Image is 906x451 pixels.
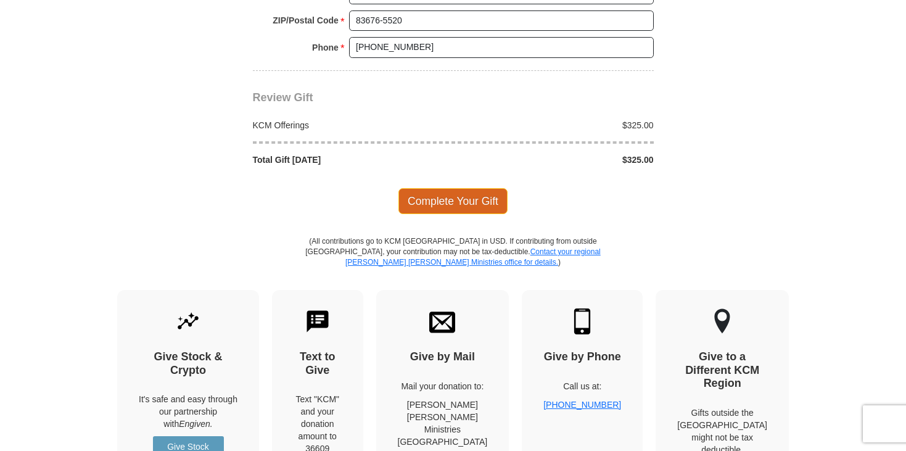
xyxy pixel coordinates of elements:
div: $325.00 [453,119,661,131]
p: Call us at: [543,380,621,392]
i: Engiven. [179,419,212,429]
img: give-by-stock.svg [175,308,201,334]
div: $325.00 [453,154,661,166]
div: KCM Offerings [246,119,453,131]
p: Mail your donation to: [398,380,488,392]
p: (All contributions go to KCM [GEOGRAPHIC_DATA] in USD. If contributing from outside [GEOGRAPHIC_D... [305,236,601,290]
h4: Text to Give [294,350,342,377]
p: [PERSON_NAME] [PERSON_NAME] Ministries [GEOGRAPHIC_DATA] [398,399,488,448]
strong: Phone [312,39,339,56]
div: Total Gift [DATE] [246,154,453,166]
span: Review Gift [253,91,313,104]
h4: Give to a Different KCM Region [677,350,767,391]
img: text-to-give.svg [305,308,331,334]
h4: Give by Phone [543,350,621,364]
img: mobile.svg [569,308,595,334]
h4: Give by Mail [398,350,488,364]
p: It's safe and easy through our partnership with [139,393,237,430]
span: Complete Your Gift [398,188,508,214]
img: envelope.svg [429,308,455,334]
img: other-region [714,308,731,334]
a: [PHONE_NUMBER] [543,400,621,410]
strong: ZIP/Postal Code [273,12,339,29]
h4: Give Stock & Crypto [139,350,237,377]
